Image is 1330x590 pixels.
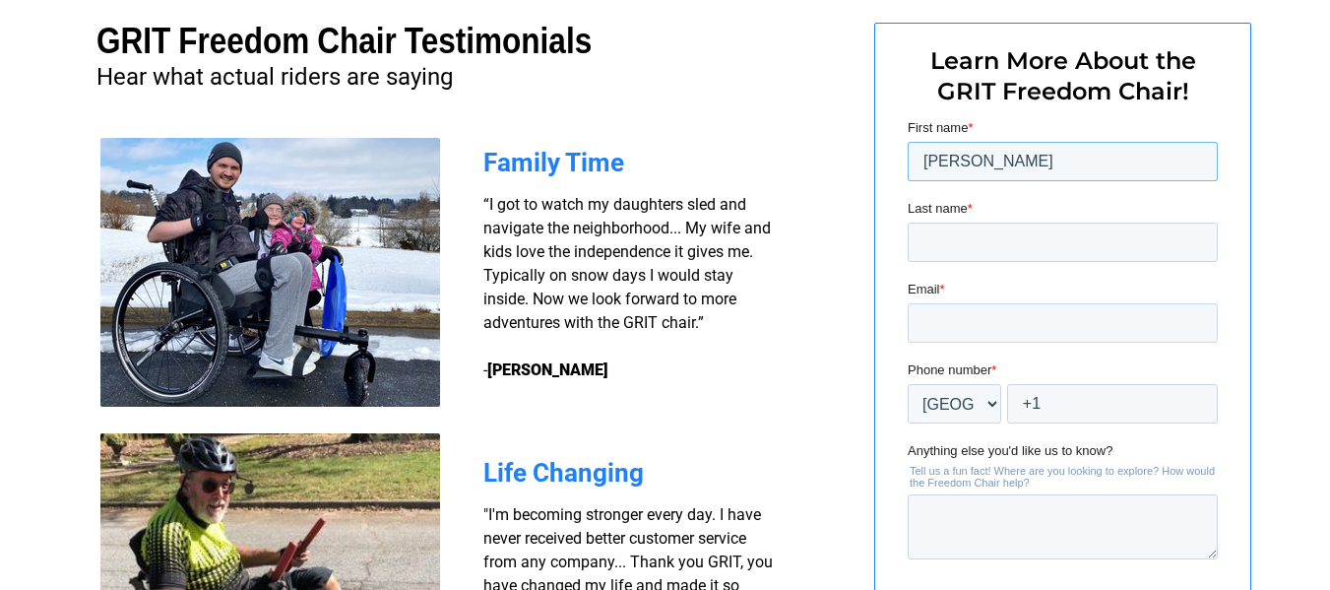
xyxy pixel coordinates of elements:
span: Family Time [483,148,624,177]
span: Life Changing [483,458,644,488]
strong: [PERSON_NAME] [487,361,608,379]
span: GRIT Freedom Chair Testimonials [96,21,592,61]
span: Learn More About the GRIT Freedom Chair! [930,46,1196,105]
span: “I got to watch my daughters sled and navigate the neighborhood... My wife and kids love the inde... [483,195,771,379]
span: Hear what actual riders are saying [96,63,453,91]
